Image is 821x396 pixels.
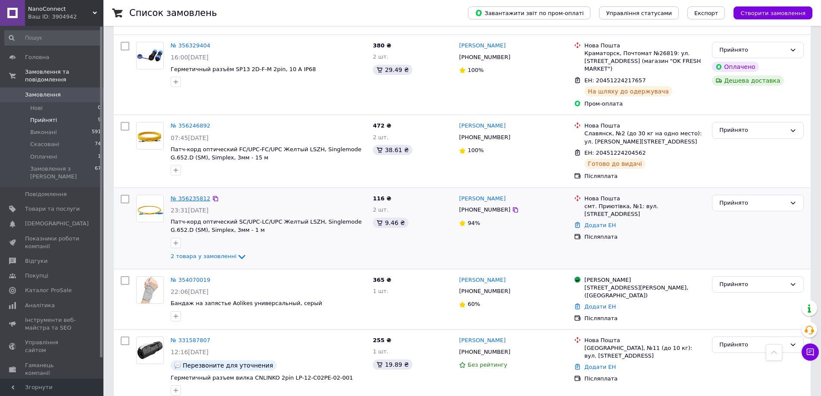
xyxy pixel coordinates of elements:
span: 2 шт. [373,134,388,140]
div: На шляху до одержувача [584,86,672,97]
span: Замовлення та повідомлення [25,68,103,84]
span: Відгуки [25,257,47,265]
a: Фото товару [136,42,164,69]
span: Скасовані [30,140,59,148]
span: ЕН: 20451224204562 [584,150,646,156]
div: Післяплата [584,233,705,241]
span: 9 [98,116,101,124]
a: [PERSON_NAME] [459,195,506,203]
button: Створити замовлення [734,6,812,19]
div: Нова Пошта [584,122,705,130]
span: 1 шт. [373,348,388,355]
span: 2 шт. [373,206,388,213]
span: 12:16[DATE] [171,349,209,355]
img: Фото товару [140,277,159,303]
span: 60% [468,301,480,307]
div: Прийнято [719,126,786,135]
a: [PERSON_NAME] [459,122,506,130]
span: [DEMOGRAPHIC_DATA] [25,220,89,228]
a: Герметичный разъём SP13 2D-F-M 2pin, 10 А IP68 [171,66,316,72]
a: Фото товару [136,276,164,304]
input: Пошук [4,30,102,46]
span: 472 ₴ [373,122,391,129]
div: Післяплата [584,172,705,180]
a: Фото товару [136,195,164,222]
div: Краматорск, Почтомат №26819: ул. [STREET_ADDRESS] (магазин "OK FRESH MARKET") [584,50,705,73]
span: 74 [95,140,101,148]
span: 255 ₴ [373,337,391,343]
a: Фото товару [136,337,164,364]
span: Прийняті [30,116,57,124]
span: ЕН: 20451224217657 [584,77,646,84]
div: Прийнято [719,46,786,55]
div: [PHONE_NUMBER] [457,52,512,63]
span: 380 ₴ [373,42,391,49]
span: 07:45[DATE] [171,134,209,141]
span: 16:00[DATE] [171,54,209,61]
span: 100% [468,67,484,73]
span: Аналітика [25,302,55,309]
a: № 356329404 [171,42,210,49]
div: 9.46 ₴ [373,218,408,228]
div: Післяплата [584,375,705,383]
span: Покупці [25,272,48,280]
img: Фото товару [137,195,163,222]
a: Патч-корд оптический SC/UPC-LC/UPC Желтый LSZH, Singlemode G.652.D (SM), Simplex, 3мм - 1 м [171,218,362,233]
h1: Список замовлень [129,8,217,18]
span: 23:31[DATE] [171,207,209,214]
span: Експорт [694,10,718,16]
span: Гаманець компанії [25,362,80,377]
button: Експорт [687,6,725,19]
a: [PERSON_NAME] [459,42,506,50]
a: [PERSON_NAME] [459,276,506,284]
span: Повідомлення [25,190,67,198]
div: [PHONE_NUMBER] [457,346,512,358]
div: 29.49 ₴ [373,65,412,75]
span: 116 ₴ [373,195,391,202]
span: 94% [468,220,480,226]
span: Інструменти веб-майстра та SEO [25,316,80,332]
button: Чат з покупцем [802,343,819,361]
a: Додати ЕН [584,364,616,370]
a: Додати ЕН [584,222,616,228]
span: 22:06[DATE] [171,288,209,295]
a: № 331587807 [171,337,210,343]
div: 38.61 ₴ [373,145,412,155]
div: [GEOGRAPHIC_DATA], №11 (до 10 кг): вул. [STREET_ADDRESS] [584,344,705,360]
img: Фото товару [137,338,163,363]
a: № 356235812 [171,195,210,202]
span: Герметичный разъем вилка CNLINKO 2pin LP-12-C02PE-02-001 [171,374,353,381]
span: 2 шт. [373,53,388,60]
span: Нові [30,104,43,112]
button: Завантажити звіт по пром-оплаті [468,6,590,19]
div: смт. Приютівка, №1: вул. [STREET_ADDRESS] [584,203,705,218]
div: [STREET_ADDRESS][PERSON_NAME], ([GEOGRAPHIC_DATA]) [584,284,705,299]
span: Замовлення з [PERSON_NAME] [30,165,95,181]
a: Патч-корд оптический FC/UPC-FC/UPC Желтый LSZH, Singlemode G.652.D (SM), Simplex, 3мм - 15 м [171,146,362,161]
span: Замовлення [25,91,61,99]
img: :speech_balloon: [174,362,181,369]
div: [PHONE_NUMBER] [457,132,512,143]
a: Створити замовлення [725,9,812,16]
span: Каталог ProSale [25,287,72,294]
span: 67 [95,165,101,181]
span: Створити замовлення [740,10,805,16]
img: Фото товару [137,48,163,62]
img: Фото товару [137,122,163,149]
div: Прийнято [719,340,786,349]
span: 591 [92,128,101,136]
span: 365 ₴ [373,277,391,283]
span: Бандаж на запястье Aolikes универсальный, серый [171,300,322,306]
span: Управління сайтом [25,339,80,354]
div: Ваш ID: 3904942 [28,13,103,21]
div: [PHONE_NUMBER] [457,204,512,215]
div: [PERSON_NAME] [584,276,705,284]
span: Оплачені [30,153,57,161]
div: Пром-оплата [584,100,705,108]
div: Нова Пошта [584,42,705,50]
a: № 356246892 [171,122,210,129]
div: Оплачено [712,62,759,72]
